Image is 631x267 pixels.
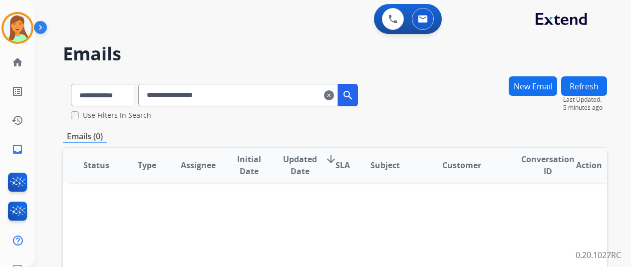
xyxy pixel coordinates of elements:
span: Customer [442,159,481,171]
span: Assignee [181,159,216,171]
mat-icon: home [11,56,23,68]
span: Status [83,159,109,171]
img: avatar [3,14,31,42]
mat-icon: history [11,114,23,126]
span: SLA [335,159,350,171]
span: Subject [370,159,400,171]
label: Use Filters In Search [83,110,151,120]
span: Updated Date [283,153,317,177]
th: Action [556,148,607,183]
mat-icon: arrow_downward [325,153,337,165]
button: Refresh [561,76,607,96]
span: Last Updated: [563,96,607,104]
span: Initial Date [232,153,267,177]
p: Emails (0) [63,130,107,143]
mat-icon: list_alt [11,85,23,97]
button: New Email [509,76,557,96]
h2: Emails [63,44,607,64]
p: 0.20.1027RC [576,249,621,261]
span: 5 minutes ago [563,104,607,112]
span: Type [138,159,156,171]
span: Conversation ID [521,153,575,177]
mat-icon: inbox [11,143,23,155]
mat-icon: clear [324,89,334,101]
mat-icon: search [342,89,354,101]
